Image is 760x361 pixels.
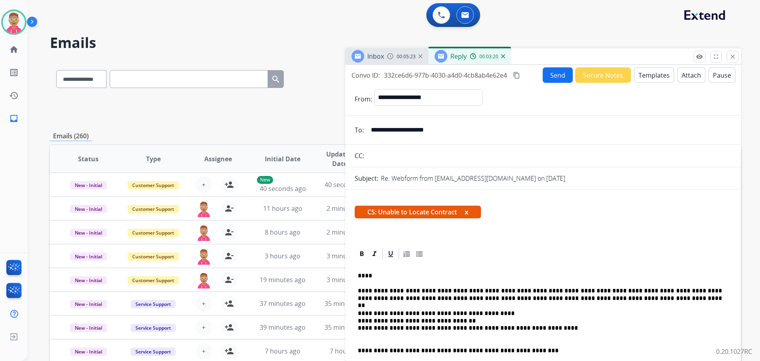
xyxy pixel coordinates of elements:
span: 00:03:20 [479,53,498,60]
h2: Emails [50,35,741,51]
img: agent-avatar [196,201,212,217]
p: From: [355,94,372,104]
span: 2 minutes ago [327,204,369,213]
mat-icon: person_add [224,346,234,356]
mat-icon: close [729,53,736,60]
span: 8 hours ago [265,228,300,237]
span: 37 minutes ago [260,299,306,308]
span: Reply [450,52,467,61]
span: 35 minutes ago [325,299,370,308]
p: Convo ID: [351,71,380,80]
span: + [202,180,205,189]
button: + [196,343,212,359]
button: Secure Notes [575,67,631,83]
span: Customer Support [127,252,179,261]
span: Assignee [204,154,232,164]
img: agent-avatar [196,248,212,265]
span: 332ce6d6-977b-4030-a4d0-4cb8ab4e62e4 [384,71,507,80]
span: New - Initial [70,348,107,356]
mat-icon: person_add [224,180,234,189]
span: Customer Support [127,205,179,213]
button: + [196,296,212,311]
span: New - Initial [70,181,107,189]
div: Underline [385,248,397,260]
span: 40 seconds ago [325,180,371,189]
span: New - Initial [70,229,107,237]
mat-icon: home [9,45,19,54]
span: + [202,323,205,332]
button: + [196,177,212,193]
p: New [257,176,273,184]
button: Send [543,67,573,83]
p: Subject: [355,174,378,183]
button: x [465,207,468,217]
mat-icon: list_alt [9,68,19,77]
button: Attach [677,67,705,83]
img: agent-avatar [196,224,212,241]
span: Customer Support [127,276,179,285]
mat-icon: person_remove [224,275,234,285]
span: 40 seconds ago [260,184,306,193]
p: To: [355,125,364,135]
div: Bold [356,248,368,260]
button: + [196,319,212,335]
span: Service Support [131,300,176,308]
span: 7 hours ago [265,347,300,355]
span: + [202,346,205,356]
span: Initial Date [265,154,300,164]
img: avatar [3,11,25,33]
span: CS: Unable to Locate Contract [355,206,481,218]
div: Bullet List [414,248,426,260]
span: 7 hours ago [330,347,365,355]
mat-icon: search [271,74,281,84]
mat-icon: fullscreen [712,53,720,60]
span: + [202,299,205,308]
mat-icon: history [9,91,19,100]
p: Emails (260) [50,131,92,141]
span: Service Support [131,324,176,332]
p: Re: Webform from [EMAIL_ADDRESS][DOMAIN_NAME] on [DATE] [381,174,565,183]
span: Service Support [131,348,176,356]
span: Customer Support [127,181,179,189]
button: Templates [634,67,674,83]
span: 00:05:23 [397,53,416,60]
span: 3 minutes ago [327,252,369,260]
mat-icon: person_remove [224,251,234,261]
p: CC: [355,151,364,160]
span: Inbox [367,52,384,61]
span: New - Initial [70,324,107,332]
mat-icon: person_add [224,299,234,308]
span: 11 hours ago [263,204,302,213]
span: 39 minutes ago [260,323,306,332]
span: 35 minutes ago [325,323,370,332]
span: 3 minutes ago [327,275,369,284]
span: New - Initial [70,252,107,261]
span: 3 hours ago [265,252,300,260]
button: Pause [709,67,735,83]
span: 19 minutes ago [260,275,306,284]
span: Updated Date [322,149,358,168]
span: Customer Support [127,229,179,237]
mat-icon: person_remove [224,227,234,237]
div: Italic [369,248,380,260]
span: New - Initial [70,205,107,213]
p: 0.20.1027RC [716,347,752,356]
mat-icon: inbox [9,114,19,123]
span: Type [146,154,161,164]
span: New - Initial [70,276,107,285]
mat-icon: content_copy [513,72,520,79]
span: New - Initial [70,300,107,308]
mat-icon: person_remove [224,204,234,213]
mat-icon: person_add [224,323,234,332]
div: Ordered List [401,248,413,260]
span: Status [78,154,99,164]
span: 2 minutes ago [327,228,369,237]
mat-icon: remove_red_eye [696,53,703,60]
img: agent-avatar [196,272,212,288]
